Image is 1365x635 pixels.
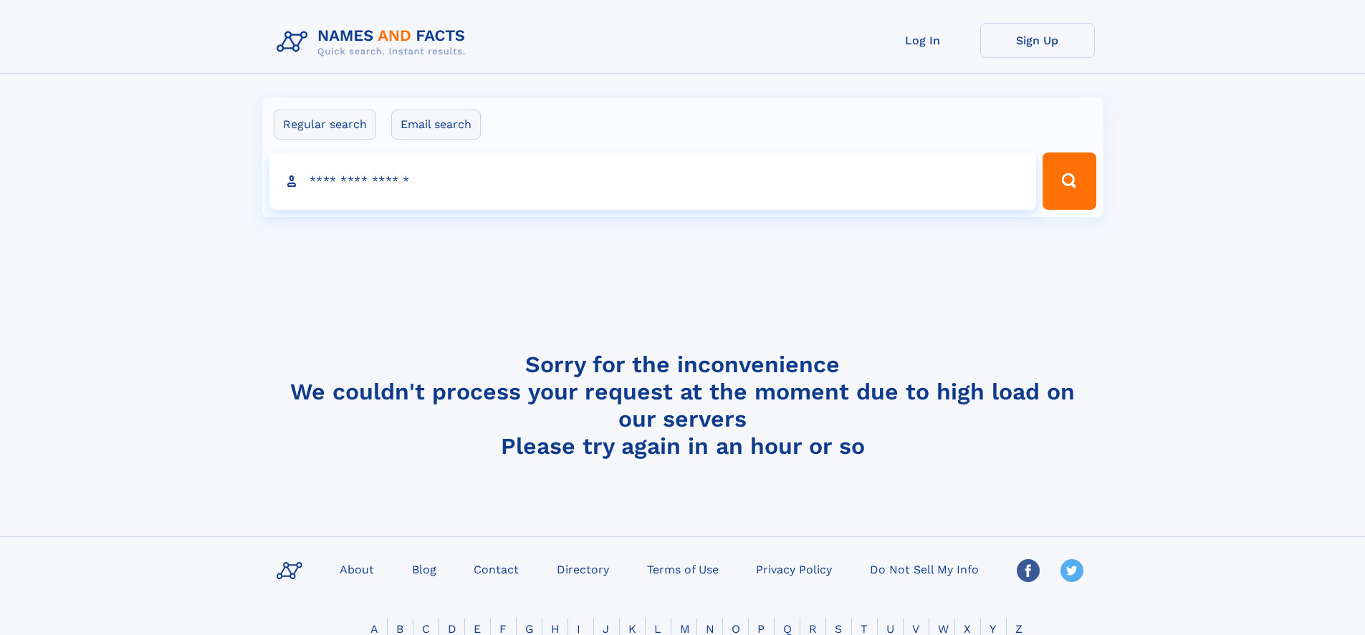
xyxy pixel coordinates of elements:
a: Terms of Use [641,558,724,579]
a: Contact [468,558,525,579]
a: Do Not Sell My Info [864,558,985,579]
label: Email search [391,110,481,140]
a: Sign Up [980,23,1095,58]
button: Search Button [1043,152,1096,210]
a: Privacy Policy [750,558,838,579]
a: Log In [866,23,980,58]
label: Regular search [274,110,376,140]
a: Blog [406,558,442,579]
img: Logo Names and Facts [271,23,477,62]
input: search input [269,152,1037,210]
img: Twitter [1060,559,1083,582]
img: Facebook [1017,559,1040,582]
a: About [334,558,380,579]
a: Directory [551,558,615,579]
h4: Sorry for the inconvenience We couldn't process your request at the moment due to high load on ou... [271,351,1095,460]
